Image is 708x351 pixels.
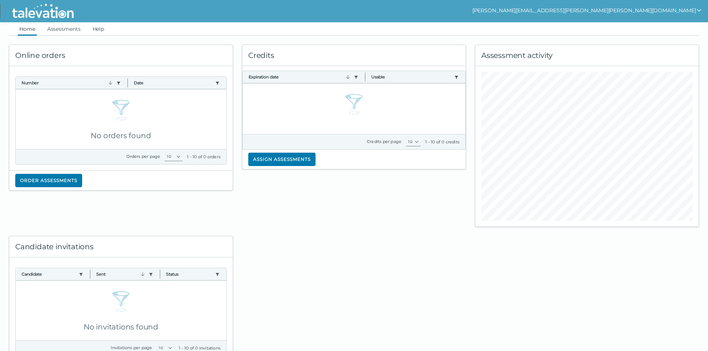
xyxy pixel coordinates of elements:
[15,174,82,187] button: Order assessments
[249,74,351,80] button: Expiration date
[18,22,37,36] a: Home
[363,69,368,85] button: Column resize handle
[91,22,106,36] a: Help
[371,74,451,80] button: Usable
[111,345,152,350] label: Invitations per page
[187,154,220,160] div: 1 - 10 of 0 orders
[91,131,151,140] span: No orders found
[22,271,76,277] button: Candidate
[242,45,466,66] div: Credits
[9,236,233,257] div: Candidate invitations
[367,139,401,144] label: Credits per page
[9,45,233,66] div: Online orders
[425,139,459,145] div: 1 - 10 of 0 credits
[166,271,212,277] button: Status
[475,45,699,66] div: Assessment activity
[179,345,220,351] div: 1 - 10 of 0 invitations
[84,322,158,331] span: No invitations found
[158,266,162,282] button: Column resize handle
[9,2,77,20] img: Talevation_Logo_Transparent_white.png
[88,266,93,282] button: Column resize handle
[134,80,212,86] button: Date
[96,271,145,277] button: Sent
[248,153,316,166] button: Assign assessments
[126,154,160,159] label: Orders per page
[22,80,113,86] button: Number
[46,22,82,36] a: Assessments
[472,6,702,15] button: show user actions
[125,75,130,91] button: Column resize handle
